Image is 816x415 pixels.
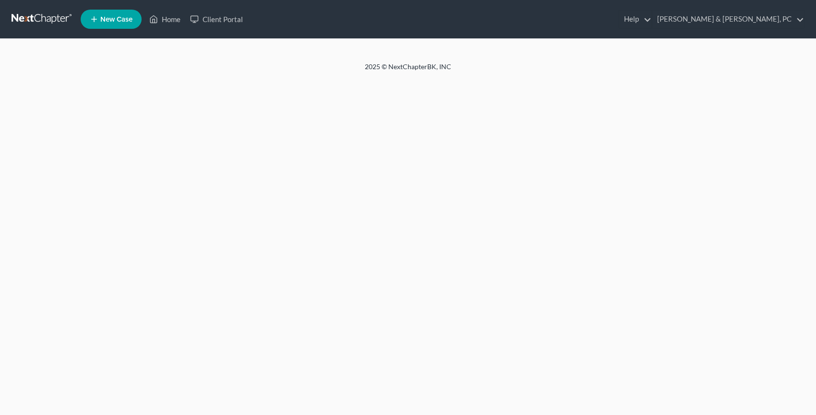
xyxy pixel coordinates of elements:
new-legal-case-button: New Case [81,10,142,29]
a: Home [144,11,185,28]
a: [PERSON_NAME] & [PERSON_NAME], PC [652,11,804,28]
div: 2025 © NextChapterBK, INC [134,62,682,79]
a: Help [619,11,651,28]
a: Client Portal [185,11,248,28]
